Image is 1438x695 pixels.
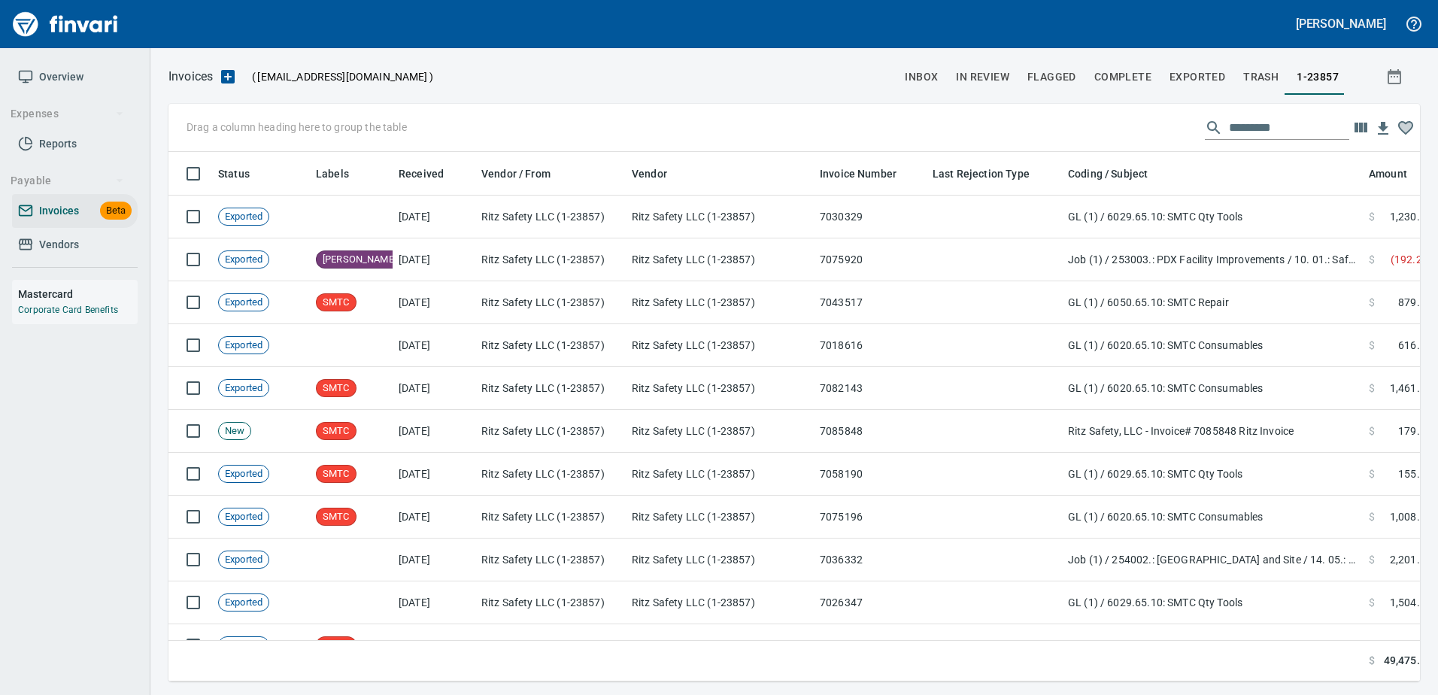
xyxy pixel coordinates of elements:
span: Vendors [39,235,79,254]
span: $ [1369,252,1375,267]
button: [PERSON_NAME] [1292,12,1390,35]
td: Ritz Safety LLC (1-23857) [626,281,814,324]
td: Ritz Safety LLC (1-23857) [626,324,814,367]
td: GL (1) / 6029.65.10: SMTC Qty Tools [1062,624,1363,667]
span: 1-23857 [1297,68,1339,86]
span: 179.20 [1398,423,1432,439]
td: GL (1) / 6020.65.10: SMTC Consumables [1062,324,1363,367]
a: InvoicesBeta [12,194,138,228]
td: GL (1) / 6029.65.10: SMTC Qty Tools [1062,453,1363,496]
span: $ [1369,595,1375,610]
td: [DATE] [393,196,475,238]
td: Job (1) / 253003.: PDX Facility Improvements / 10. 01.: Safety Materials / 5: Other [1062,238,1363,281]
span: Exported [219,253,268,267]
a: Vendors [12,228,138,262]
td: [DATE] [393,410,475,453]
span: Invoices [39,202,79,220]
td: Ritz Safety LLC (1-23857) [475,496,626,539]
span: Last Rejection Type [933,165,1049,183]
span: Payable [11,171,124,190]
td: Ritz Safety LLC (1-23857) [626,196,814,238]
td: Ritz Safety LLC (1-23857) [626,496,814,539]
span: SMTC [317,296,356,310]
span: SMTC [317,381,356,396]
span: Exported [219,639,268,653]
td: [DATE] [393,539,475,581]
td: 7058190 [814,453,927,496]
button: Expenses [5,100,130,128]
td: GL (1) / 6050.65.10: SMTC Repair [1062,281,1363,324]
span: Received [399,165,463,183]
td: [DATE] [393,367,475,410]
span: [EMAIL_ADDRESS][DOMAIN_NAME] [256,69,429,84]
td: Ritz Safety LLC (1-23857) [626,624,814,667]
td: [DATE] [393,453,475,496]
td: GL (1) / 6020.65.10: SMTC Consumables [1062,496,1363,539]
button: Show invoices within a particular date range [1372,63,1420,90]
span: Exported [219,553,268,567]
button: Upload an Invoice [213,68,243,86]
td: [DATE] [393,238,475,281]
span: 155.84 [1398,466,1432,481]
span: $ [1369,552,1375,567]
span: Vendor [632,165,687,183]
span: 1,461.79 [1390,381,1432,396]
button: Download Table [1372,117,1394,140]
td: 7082143 [814,367,927,410]
td: Ritz Safety LLC (1-23857) [626,410,814,453]
td: [DATE] [393,496,475,539]
span: SMTC [317,639,356,653]
td: 7085848 [814,410,927,453]
td: 7083861 [814,624,927,667]
td: Ritz Safety LLC (1-23857) [475,367,626,410]
span: trash [1243,68,1279,86]
a: Corporate Card Benefits [18,305,118,315]
h5: [PERSON_NAME] [1296,16,1386,32]
span: Last Rejection Type [933,165,1030,183]
span: Vendor / From [481,165,570,183]
td: Ritz Safety LLC (1-23857) [475,238,626,281]
span: Exported [219,381,268,396]
td: GL (1) / 6020.65.10: SMTC Consumables [1062,367,1363,410]
span: $ [1369,509,1375,524]
span: Amount [1369,165,1407,183]
td: Ritz Safety LLC (1-23857) [626,238,814,281]
span: Status [218,165,250,183]
nav: breadcrumb [168,68,213,86]
span: 1,008.67 [1390,509,1432,524]
td: [DATE] [393,581,475,624]
a: Overview [12,60,138,94]
span: SMTC [317,510,356,524]
td: 7075196 [814,496,927,539]
td: Ritz Safety LLC (1-23857) [626,539,814,581]
a: Reports [12,127,138,161]
span: Exported [219,510,268,524]
td: GL (1) / 6029.65.10: SMTC Qty Tools [1062,581,1363,624]
button: Column choices favorited. Click to reset to default [1394,117,1417,139]
span: Exported [219,296,268,310]
td: 7018616 [814,324,927,367]
td: Ritz Safety LLC (1-23857) [475,539,626,581]
span: Invoice Number [820,165,896,183]
td: [DATE] [393,324,475,367]
td: Ritz Safety LLC (1-23857) [626,581,814,624]
span: Labels [316,165,349,183]
span: Expenses [11,105,124,123]
span: 2,201.58 [1390,552,1432,567]
td: Ritz Safety, LLC - Invoice# 7085848 Ritz Invoice [1062,410,1363,453]
span: 616.25 [1398,338,1432,353]
p: Invoices [168,68,213,86]
span: Labels [316,165,369,183]
td: Ritz Safety LLC (1-23857) [475,410,626,453]
span: SMTC [317,424,356,439]
td: 7030329 [814,196,927,238]
p: ( ) [243,69,433,84]
td: [DATE] [393,281,475,324]
span: 49,475.75 [1384,653,1432,669]
td: 7026347 [814,581,927,624]
td: 7036332 [814,539,927,581]
span: 757.75 [1398,638,1432,653]
span: $ [1369,295,1375,310]
span: In Review [956,68,1009,86]
td: Ritz Safety LLC (1-23857) [475,624,626,667]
